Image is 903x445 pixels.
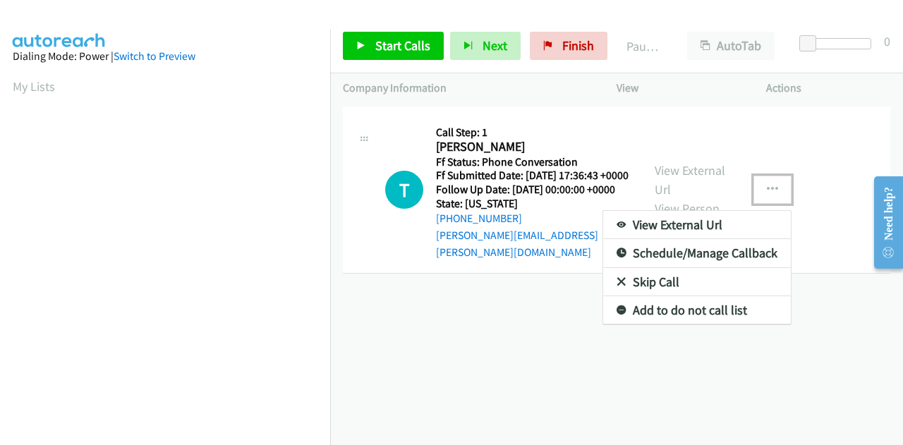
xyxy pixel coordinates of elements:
a: My Lists [13,78,55,95]
div: Dialing Mode: Power | [13,48,317,65]
iframe: Resource Center [863,166,903,279]
a: Schedule/Manage Callback [603,239,791,267]
a: Skip Call [603,268,791,296]
a: Add to do not call list [603,296,791,324]
a: Switch to Preview [114,49,195,63]
a: View External Url [603,211,791,239]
